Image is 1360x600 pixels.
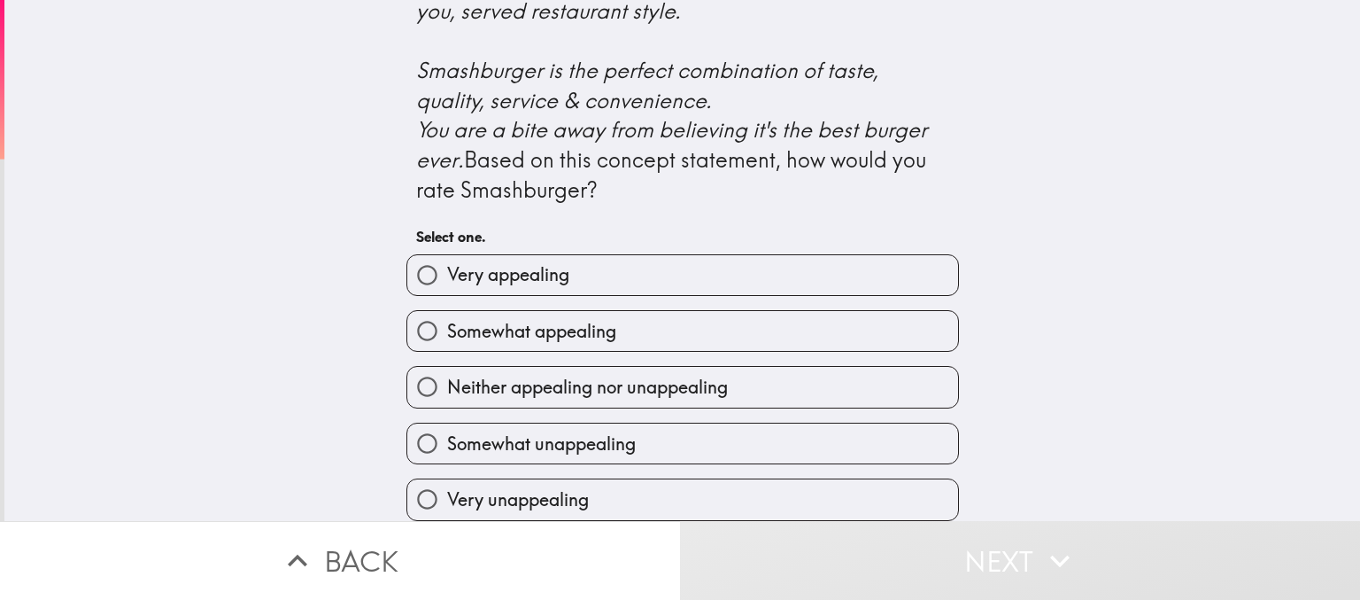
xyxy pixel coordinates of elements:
span: Very appealing [447,262,569,287]
button: Somewhat appealing [407,311,958,351]
h6: Select one. [416,227,949,246]
button: Very unappealing [407,479,958,519]
button: Neither appealing nor unappealing [407,367,958,407]
button: Somewhat unappealing [407,424,958,464]
button: Very appealing [407,255,958,295]
span: Very unappealing [447,487,589,512]
span: Neither appealing nor unappealing [447,375,728,400]
button: Next [680,521,1360,600]
span: Somewhat unappealing [447,432,636,456]
span: Somewhat appealing [447,319,616,344]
